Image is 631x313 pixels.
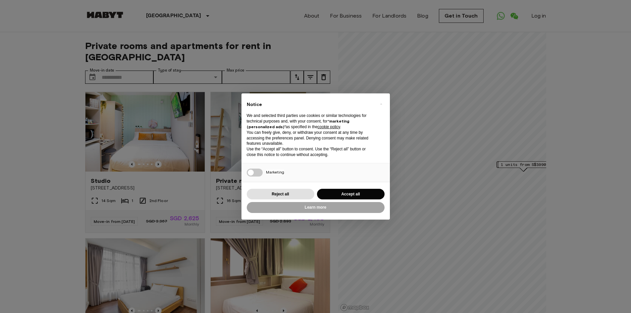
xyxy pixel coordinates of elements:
[247,119,349,129] strong: “marketing (personalized ads)”
[247,130,374,146] p: You can freely give, deny, or withdraw your consent at any time by accessing the preferences pane...
[266,170,284,175] span: Marketing
[380,100,382,108] span: ×
[376,99,387,109] button: Close this notice
[247,146,374,158] p: Use the “Accept all” button to consent. Use the “Reject all” button or close this notice to conti...
[318,125,340,129] a: cookie policy
[247,101,374,108] h2: Notice
[247,202,385,213] button: Learn more
[247,189,314,200] button: Reject all
[317,189,385,200] button: Accept all
[247,113,374,130] p: We and selected third parties use cookies or similar technologies for technical purposes and, wit...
